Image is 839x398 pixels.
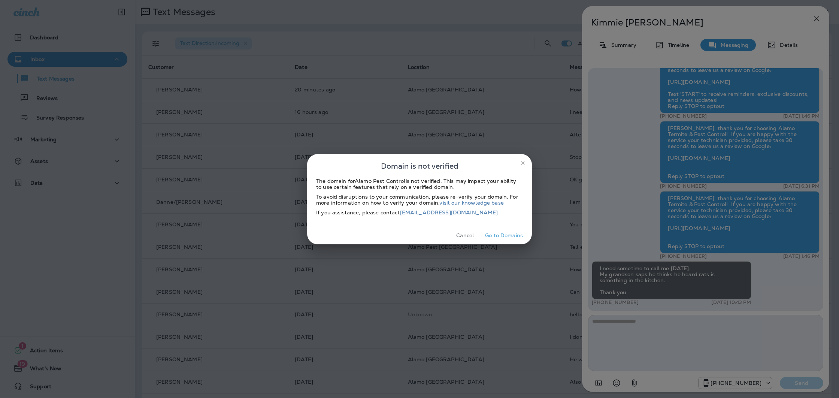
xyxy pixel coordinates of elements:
button: Go to Domains [482,230,526,241]
button: Cancel [451,230,479,241]
a: [EMAIL_ADDRESS][DOMAIN_NAME] [400,209,498,216]
a: visit our knowledge base [439,199,503,206]
div: To avoid disruptions to your communication, please re-verify your domain. For more information on... [316,194,523,206]
span: Domain is not verified [381,160,458,172]
div: The domain for Alamo Pest Control is not verified. This may impact your ability to use certain fe... [316,178,523,190]
button: close [517,157,529,169]
div: If you assistance, please contact [316,209,523,215]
